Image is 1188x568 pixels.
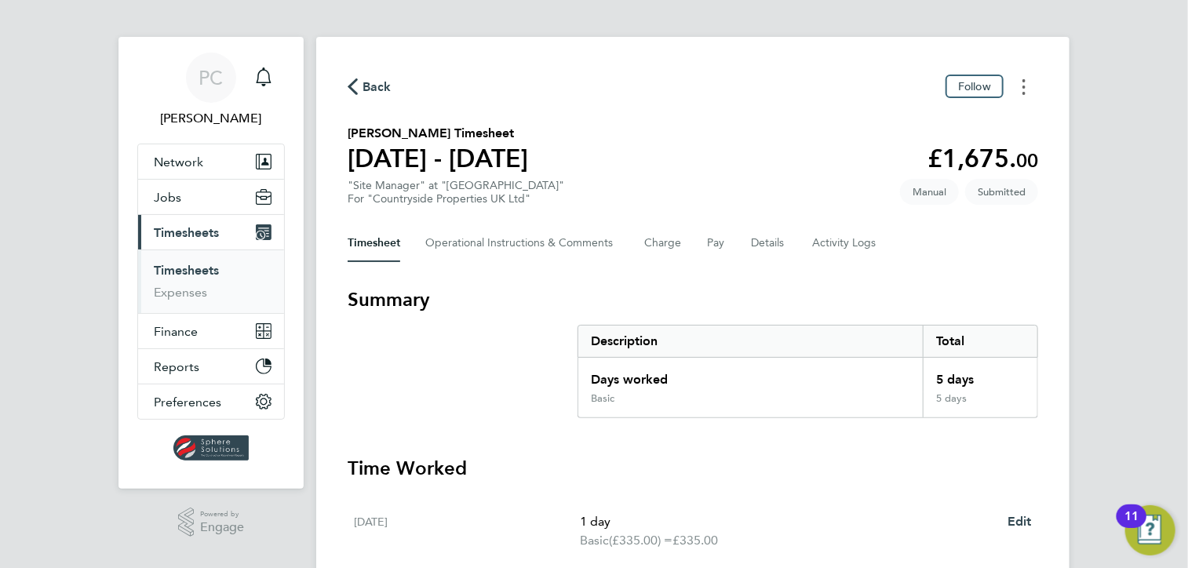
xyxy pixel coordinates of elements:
img: spheresolutions-logo-retina.png [173,435,250,461]
h3: Summary [348,287,1038,312]
span: £335.00 [672,533,718,548]
div: [DATE] [354,512,580,550]
div: 11 [1124,516,1139,537]
span: Timesheets [154,225,219,240]
span: (£335.00) = [609,533,672,548]
div: Description [578,326,923,357]
div: "Site Manager" at "[GEOGRAPHIC_DATA]" [348,179,564,206]
div: Summary [578,325,1038,418]
div: Total [923,326,1037,357]
button: Timesheets Menu [1010,75,1038,99]
h1: [DATE] - [DATE] [348,143,528,174]
div: 5 days [923,358,1037,392]
h3: Time Worked [348,456,1038,481]
button: Activity Logs [812,224,878,262]
span: Basic [580,531,609,550]
span: Preferences [154,395,221,410]
nav: Main navigation [118,37,304,489]
a: Timesheets [154,263,219,278]
button: Timesheet [348,224,400,262]
button: Details [751,224,787,262]
div: 5 days [923,392,1037,417]
p: 1 day [580,512,995,531]
button: Finance [138,314,284,348]
span: 00 [1016,149,1038,172]
span: Jobs [154,190,181,205]
button: Preferences [138,384,284,419]
span: Edit [1008,514,1032,529]
a: Edit [1008,512,1032,531]
span: This timesheet was manually created. [900,179,959,205]
span: Finance [154,324,198,339]
button: Pay [707,224,726,262]
div: For "Countryside Properties UK Ltd" [348,192,564,206]
a: PC[PERSON_NAME] [137,53,285,128]
button: Back [348,77,392,96]
span: This timesheet is Submitted. [965,179,1038,205]
span: PC [199,67,224,88]
button: Operational Instructions & Comments [425,224,619,262]
span: Reports [154,359,199,374]
button: Follow [946,75,1004,98]
span: Back [363,78,392,96]
a: Powered byEngage [178,508,245,537]
button: Charge [644,224,682,262]
a: Go to home page [137,435,285,461]
button: Reports [138,349,284,384]
button: Jobs [138,180,284,214]
span: Follow [958,79,991,93]
div: Timesheets [138,249,284,313]
div: Days worked [578,358,923,392]
h2: [PERSON_NAME] Timesheet [348,124,528,143]
div: Basic [591,392,614,405]
span: Powered by [200,508,244,521]
span: Network [154,155,203,169]
a: Expenses [154,285,207,300]
button: Timesheets [138,215,284,249]
button: Network [138,144,284,179]
app-decimal: £1,675. [927,144,1038,173]
span: Paul Cunningham [137,109,285,128]
span: Engage [200,521,244,534]
button: Open Resource Center, 11 new notifications [1125,505,1175,555]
